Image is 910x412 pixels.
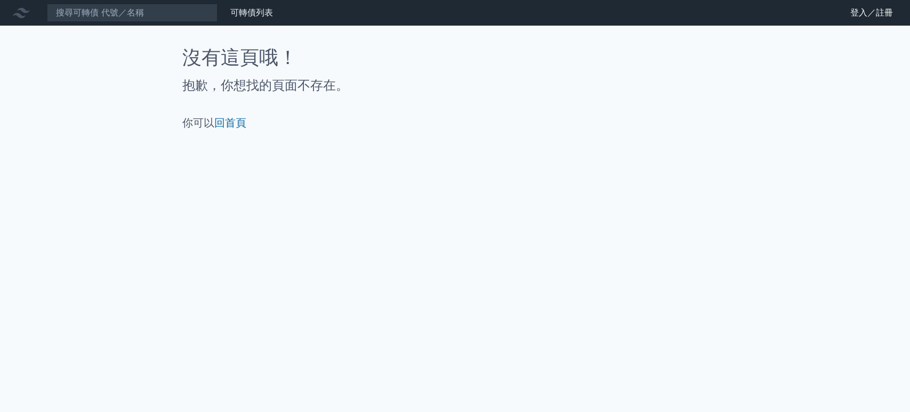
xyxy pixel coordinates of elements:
[47,4,218,22] input: 搜尋可轉債 代號／名稱
[182,47,728,68] h1: 沒有這頁哦！
[230,7,273,18] a: 可轉債列表
[182,115,728,130] p: 你可以
[842,4,901,21] a: 登入／註冊
[182,77,728,94] h2: 抱歉，你想找的頁面不存在。
[214,116,246,129] a: 回首頁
